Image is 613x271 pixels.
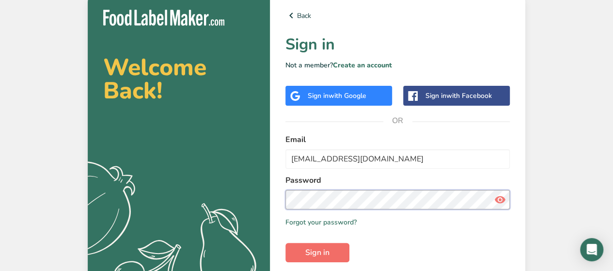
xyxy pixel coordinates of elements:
[383,106,412,135] span: OR
[285,10,510,21] a: Back
[103,10,224,26] img: Food Label Maker
[285,33,510,56] h1: Sign in
[285,243,349,262] button: Sign in
[329,91,366,100] span: with Google
[580,238,603,261] div: Open Intercom Messenger
[333,61,392,70] a: Create an account
[285,217,357,227] a: Forgot your password?
[285,149,510,169] input: Enter Your Email
[285,60,510,70] p: Not a member?
[305,247,330,258] span: Sign in
[425,91,492,101] div: Sign in
[285,134,510,145] label: Email
[285,175,510,186] label: Password
[446,91,492,100] span: with Facebook
[308,91,366,101] div: Sign in
[103,56,254,102] h2: Welcome Back!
